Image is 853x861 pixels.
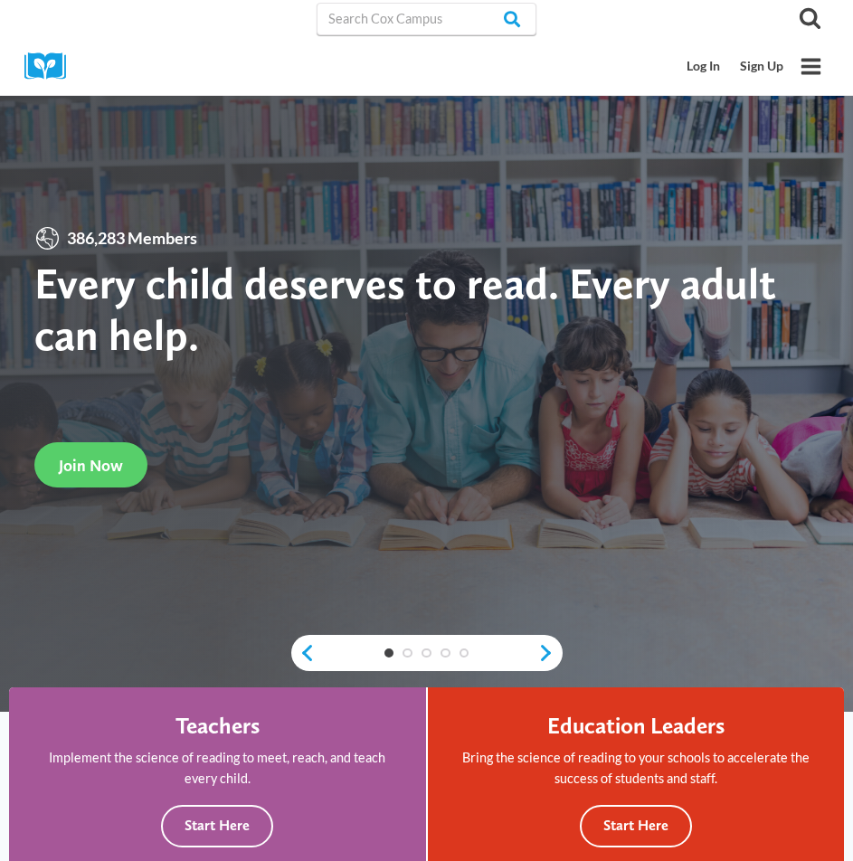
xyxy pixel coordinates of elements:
[547,712,725,739] h4: Education Leaders
[61,225,204,251] span: 386,283 Members
[33,747,402,789] p: Implement the science of reading to meet, reach, and teach every child.
[580,805,692,847] button: Start Here
[678,50,793,83] nav: Secondary Mobile Navigation
[678,50,731,83] a: Log In
[441,648,450,658] a: 4
[317,3,537,35] input: Search Cox Campus
[538,643,563,663] a: next
[24,52,79,80] img: Cox Campus
[59,456,123,475] span: Join Now
[452,747,820,789] p: Bring the science of reading to your schools to accelerate the success of students and staff.
[291,635,563,671] div: content slider buttons
[34,257,776,361] strong: Every child deserves to read. Every adult can help.
[403,648,412,658] a: 2
[384,648,394,658] a: 1
[422,648,431,658] a: 3
[793,49,829,84] button: Open menu
[175,712,260,739] h4: Teachers
[730,50,793,83] a: Sign Up
[161,805,273,847] button: Start Here
[460,648,469,658] a: 5
[291,643,316,663] a: previous
[34,442,147,487] a: Join Now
